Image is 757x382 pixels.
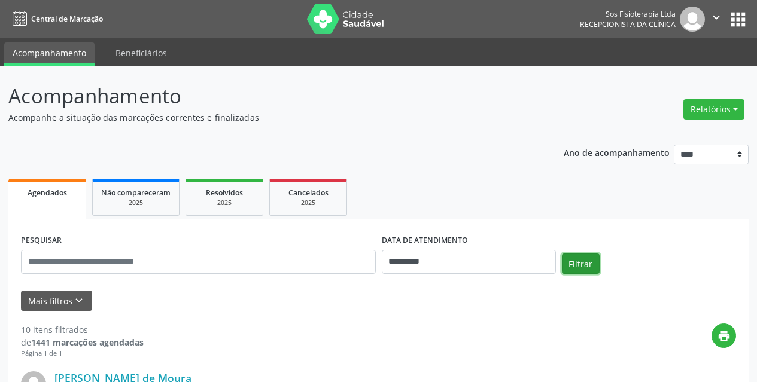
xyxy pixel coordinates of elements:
[718,329,731,343] i: print
[580,19,676,29] span: Recepcionista da clínica
[101,188,171,198] span: Não compareceram
[31,337,144,348] strong: 1441 marcações agendadas
[680,7,705,32] img: img
[21,349,144,359] div: Página 1 de 1
[21,291,92,311] button: Mais filtroskeyboard_arrow_down
[562,253,600,274] button: Filtrar
[4,42,95,66] a: Acompanhamento
[194,198,254,207] div: 2025
[28,188,67,198] span: Agendados
[382,231,468,250] label: DATA DE ATENDIMENTO
[705,7,728,32] button: 
[21,323,144,336] div: 10 itens filtrados
[107,42,175,63] a: Beneficiários
[206,188,243,198] span: Resolvidos
[683,99,744,120] button: Relatórios
[564,145,670,160] p: Ano de acompanhamento
[21,336,144,349] div: de
[8,111,527,124] p: Acompanhe a situação das marcações correntes e finalizadas
[728,9,749,30] button: apps
[278,198,338,207] div: 2025
[712,323,736,348] button: print
[21,231,62,250] label: PESQUISAR
[31,14,103,24] span: Central de Marcação
[288,188,329,198] span: Cancelados
[710,11,723,24] i: 
[580,9,676,19] div: Sos Fisioterapia Ltda
[8,9,103,29] a: Central de Marcação
[101,198,171,207] div: 2025
[72,294,86,307] i: keyboard_arrow_down
[8,81,527,111] p: Acompanhamento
